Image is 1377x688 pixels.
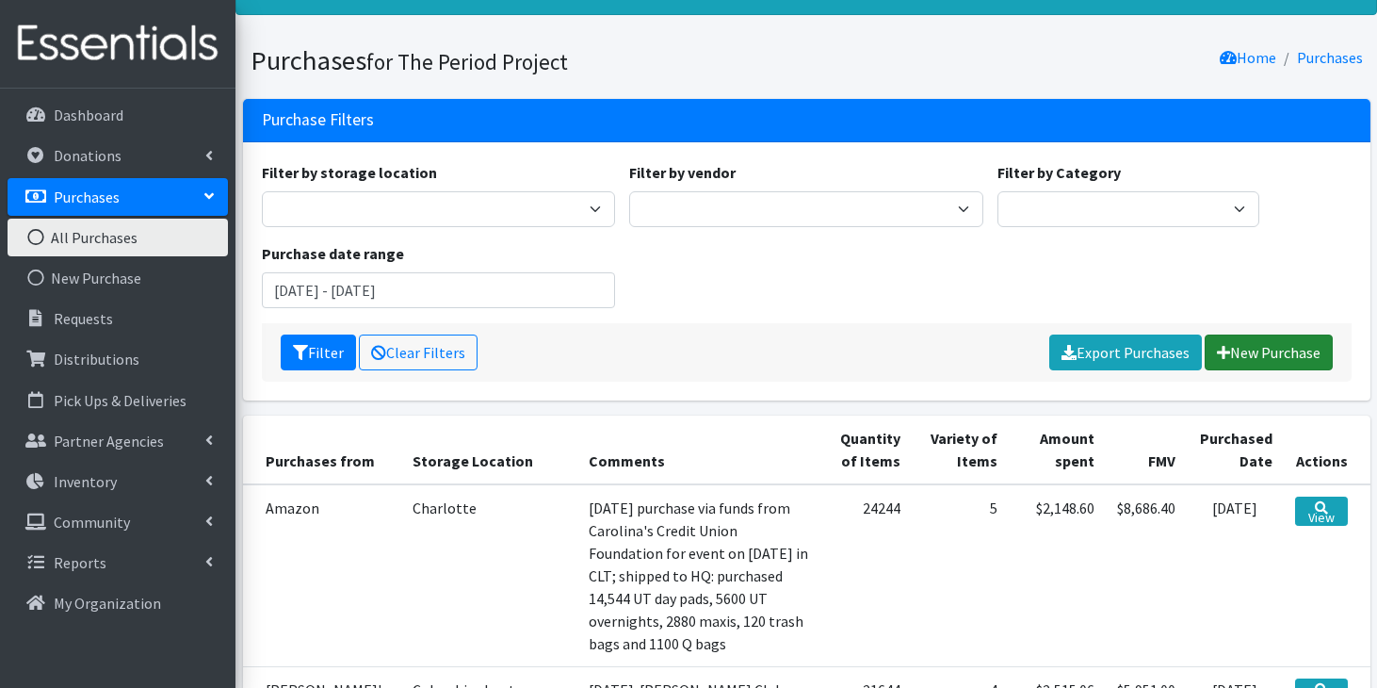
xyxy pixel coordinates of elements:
[8,96,228,134] a: Dashboard
[8,584,228,622] a: My Organization
[997,161,1121,184] label: Filter by Category
[262,242,404,265] label: Purchase date range
[1009,484,1106,667] td: $2,148.60
[1106,484,1187,667] td: $8,686.40
[8,219,228,256] a: All Purchases
[8,137,228,174] a: Donations
[825,416,913,484] th: Quantity of Items
[577,416,824,484] th: Comments
[401,416,577,484] th: Storage Location
[1106,416,1187,484] th: FMV
[54,106,123,124] p: Dashboard
[1220,48,1276,67] a: Home
[54,309,113,328] p: Requests
[54,513,130,532] p: Community
[8,178,228,216] a: Purchases
[8,463,228,500] a: Inventory
[54,350,139,369] p: Distributions
[8,382,228,419] a: Pick Ups & Deliveries
[54,553,106,572] p: Reports
[912,484,1009,667] td: 5
[8,12,228,75] img: HumanEssentials
[251,44,800,77] h1: Purchases
[8,503,228,541] a: Community
[243,416,401,484] th: Purchases from
[1295,497,1347,526] a: View
[8,300,228,337] a: Requests
[1049,335,1202,370] a: Export Purchases
[8,544,228,582] a: Reports
[1284,416,1369,484] th: Actions
[1205,335,1333,370] a: New Purchase
[1009,416,1106,484] th: Amount spent
[54,594,161,613] p: My Organization
[8,259,228,297] a: New Purchase
[366,48,568,75] small: for The Period Project
[629,161,736,184] label: Filter by vendor
[54,472,117,491] p: Inventory
[359,335,478,370] a: Clear Filters
[401,484,577,667] td: Charlotte
[577,484,824,667] td: [DATE] purchase via funds from Carolina's Credit Union Foundation for event on [DATE] in CLT; shi...
[912,416,1009,484] th: Variety of Items
[1297,48,1363,67] a: Purchases
[1187,484,1285,667] td: [DATE]
[825,484,913,667] td: 24244
[281,335,356,370] button: Filter
[262,161,437,184] label: Filter by storage location
[262,272,616,308] input: January 1, 2011 - December 31, 2011
[262,110,374,130] h3: Purchase Filters
[8,422,228,460] a: Partner Agencies
[54,188,120,206] p: Purchases
[8,340,228,378] a: Distributions
[243,484,401,667] td: Amazon
[54,146,121,165] p: Donations
[1187,416,1285,484] th: Purchased Date
[54,432,164,450] p: Partner Agencies
[54,391,186,410] p: Pick Ups & Deliveries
